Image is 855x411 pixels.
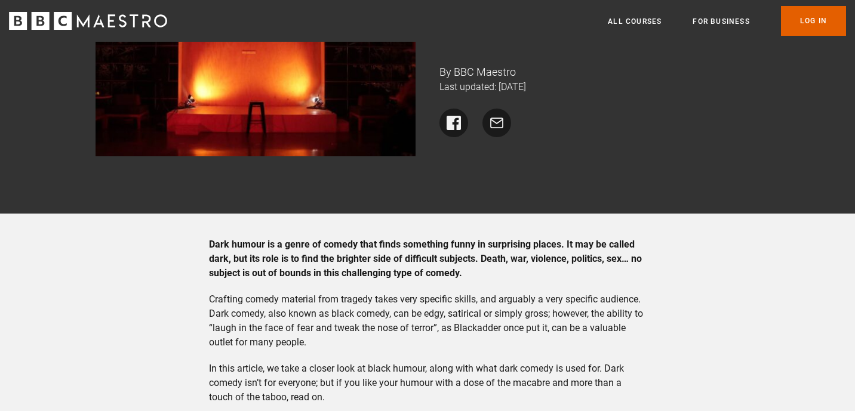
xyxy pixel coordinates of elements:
[781,6,846,36] a: Log In
[608,16,662,27] a: All Courses
[693,16,749,27] a: For business
[439,81,526,92] time: Last updated: [DATE]
[439,66,451,78] span: By
[209,292,647,350] p: Crafting comedy material from tragedy takes very specific skills, and arguably a very specific au...
[608,6,846,36] nav: Primary
[9,12,167,30] svg: BBC Maestro
[209,361,647,404] p: In this article, we take a closer look at black humour, along with what dark comedy is used for. ...
[454,66,516,78] span: BBC Maestro
[209,239,642,279] strong: Dark humour is a genre of comedy that finds something funny in surprising places. It may be calle...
